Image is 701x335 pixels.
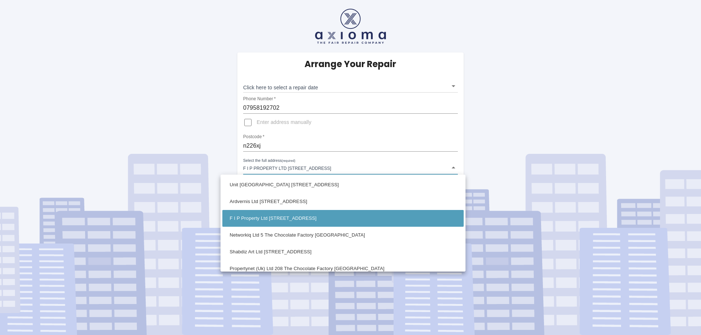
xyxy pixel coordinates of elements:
li: Shabdiz Art Ltd [STREET_ADDRESS] [222,244,464,260]
li: F I P Property Ltd [STREET_ADDRESS] [222,210,464,227]
li: Propertynet (Uk) Ltd 208 The Chocolate Factory [GEOGRAPHIC_DATA] [222,260,464,277]
li: Networkiq Ltd 5 The Chocolate Factory [GEOGRAPHIC_DATA] [222,227,464,244]
li: Ardvernis Ltd [STREET_ADDRESS] [222,193,464,210]
li: Unit [GEOGRAPHIC_DATA] [STREET_ADDRESS] [222,176,464,193]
